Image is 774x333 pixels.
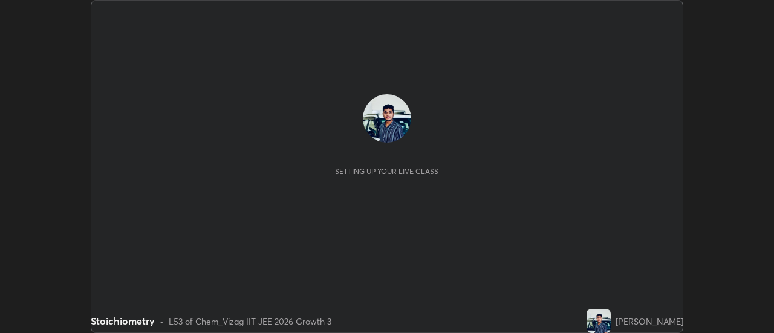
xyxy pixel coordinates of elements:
[616,315,683,328] div: [PERSON_NAME]
[587,309,611,333] img: 1351eabd0d4b4398a4dd67eb40e67258.jpg
[335,167,438,176] div: Setting up your live class
[160,315,164,328] div: •
[169,315,331,328] div: L53 of Chem_Vizag IIT JEE 2026 Growth 3
[363,94,411,143] img: 1351eabd0d4b4398a4dd67eb40e67258.jpg
[91,314,155,328] div: Stoichiometry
